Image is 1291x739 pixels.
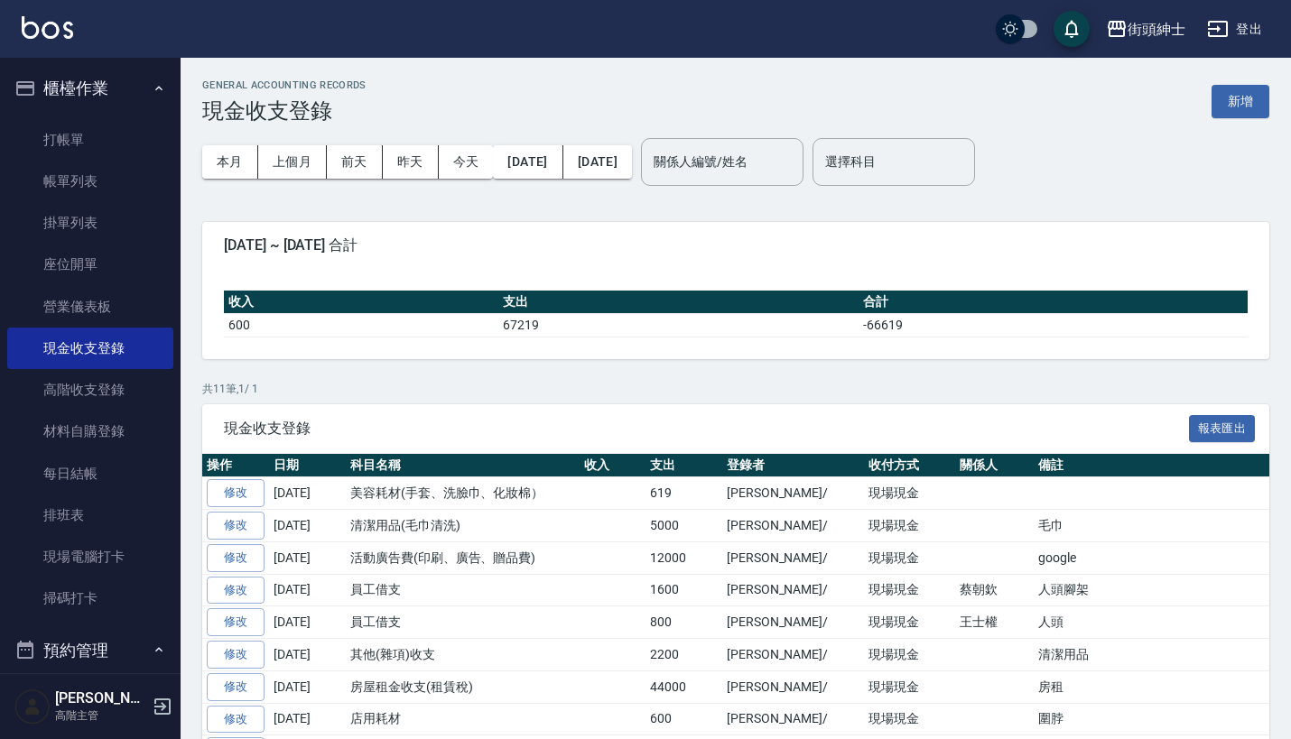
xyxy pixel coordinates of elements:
img: Logo [22,16,73,39]
a: 修改 [207,479,265,507]
td: 現場現金 [864,639,955,671]
h3: 現金收支登錄 [202,98,367,124]
th: 支出 [645,454,722,477]
button: [DATE] [563,145,632,179]
td: [PERSON_NAME]/ [722,606,864,639]
button: save [1054,11,1090,47]
td: 現場現金 [864,510,955,542]
td: [PERSON_NAME]/ [722,670,864,703]
button: 街頭紳士 [1099,11,1193,48]
th: 支出 [498,291,859,314]
th: 收入 [580,454,645,477]
a: 修改 [207,512,265,540]
button: 今天 [439,145,494,179]
td: 現場現金 [864,606,955,639]
td: 44000 [645,670,722,703]
td: 現場現金 [864,703,955,735]
a: 每日結帳 [7,453,173,494]
a: 營業儀表板 [7,286,173,328]
td: [DATE] [269,670,346,703]
td: [DATE] [269,639,346,671]
td: [DATE] [269,541,346,574]
td: 5000 [645,510,722,542]
button: [DATE] [493,145,562,179]
td: [PERSON_NAME]/ [722,639,864,671]
div: 街頭紳士 [1128,18,1185,41]
td: 活動廣告費(印刷、廣告、贈品費) [346,541,580,574]
td: 600 [645,703,722,735]
td: 800 [645,606,722,639]
button: 登出 [1200,13,1269,46]
th: 日期 [269,454,346,477]
button: 本月 [202,145,258,179]
th: 合計 [859,291,1248,314]
a: 帳單列表 [7,161,173,202]
td: [PERSON_NAME]/ [722,541,864,574]
th: 關係人 [955,454,1034,477]
span: [DATE] ~ [DATE] 合計 [224,236,1248,254]
td: 1600 [645,574,722,606]
p: 高階主管 [55,707,147,724]
a: 掃碼打卡 [7,577,173,619]
a: 報表匯出 [1189,419,1256,436]
th: 操作 [202,454,269,477]
td: 2200 [645,639,722,671]
a: 修改 [207,673,265,701]
a: 新增 [1212,92,1269,109]
td: [PERSON_NAME]/ [722,703,864,735]
td: [PERSON_NAME]/ [722,510,864,542]
a: 修改 [207,544,265,572]
td: 員工借支 [346,574,580,606]
th: 收付方式 [864,454,955,477]
td: [DATE] [269,574,346,606]
a: 高階收支登錄 [7,369,173,411]
td: 現場現金 [864,670,955,703]
td: [PERSON_NAME]/ [722,477,864,510]
td: -66619 [859,313,1248,337]
img: Person [14,688,51,725]
td: 12000 [645,541,722,574]
a: 現金收支登錄 [7,328,173,369]
span: 現金收支登錄 [224,420,1189,438]
td: 其他(雜項)收支 [346,639,580,671]
th: 收入 [224,291,498,314]
a: 打帳單 [7,119,173,161]
td: 員工借支 [346,606,580,639]
h5: [PERSON_NAME] [55,689,147,707]
td: [DATE] [269,510,346,542]
td: 67219 [498,313,859,337]
button: 報表匯出 [1189,415,1256,443]
button: 前天 [327,145,383,179]
td: 619 [645,477,722,510]
a: 現場電腦打卡 [7,536,173,577]
td: 現場現金 [864,574,955,606]
button: 昨天 [383,145,439,179]
td: 600 [224,313,498,337]
td: [DATE] [269,606,346,639]
h2: GENERAL ACCOUNTING RECORDS [202,79,367,91]
td: [PERSON_NAME]/ [722,574,864,606]
a: 修改 [207,641,265,669]
p: 共 11 筆, 1 / 1 [202,381,1269,397]
button: 上個月 [258,145,327,179]
td: 美容耗材(手套、洗臉巾、化妝棉） [346,477,580,510]
a: 座位開單 [7,244,173,285]
td: 現場現金 [864,541,955,574]
td: [DATE] [269,477,346,510]
td: 現場現金 [864,477,955,510]
th: 科目名稱 [346,454,580,477]
a: 修改 [207,706,265,734]
th: 登錄者 [722,454,864,477]
td: [DATE] [269,703,346,735]
a: 掛單列表 [7,202,173,244]
td: 房屋租金收支(租賃稅) [346,670,580,703]
a: 修改 [207,577,265,605]
a: 修改 [207,608,265,636]
button: 新增 [1212,85,1269,118]
button: 櫃檯作業 [7,65,173,112]
a: 排班表 [7,494,173,536]
td: 清潔用品(毛巾清洗) [346,510,580,542]
a: 材料自購登錄 [7,411,173,452]
td: 店用耗材 [346,703,580,735]
td: 王士權 [955,606,1034,639]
